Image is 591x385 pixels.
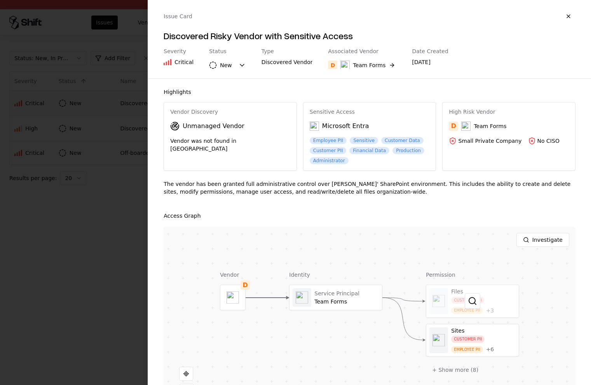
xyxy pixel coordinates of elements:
div: D [449,121,458,131]
div: Associated Vendor [328,48,396,55]
div: Date Created [412,48,448,55]
button: Investigate [516,233,569,247]
div: Employee PII [310,137,347,144]
div: Small Private Company [458,137,521,145]
div: Microsoft Entra [310,121,369,131]
img: Microsoft Entra [310,121,319,131]
div: Discovered Vendor [262,58,313,69]
button: +6 [486,346,494,353]
img: Team Forms [461,121,471,131]
div: D [241,281,250,290]
div: Service Principal [314,290,379,297]
div: The vendor has been granted full administrative control over [PERSON_NAME]' SharePoint environmen... [164,180,575,202]
div: Administrator [310,157,349,164]
div: [DATE] [412,58,448,69]
img: Team Forms [340,61,350,70]
h4: Discovered Risky Vendor with Sensitive Access [164,29,575,42]
button: + Show more (8) [426,363,485,377]
div: Status [209,48,246,55]
button: DTeam Forms [328,58,396,72]
div: No CISO [537,137,560,145]
div: Severity [164,48,194,55]
div: Sensitive Access [310,109,430,116]
div: D [328,61,337,70]
div: Team Forms [474,122,506,130]
div: Sensitive [350,137,378,144]
div: Permission [426,271,519,279]
div: Team Forms [353,61,385,69]
div: Critical [174,58,194,66]
div: Financial Data [349,147,389,154]
div: Access Graph [164,211,575,220]
div: Vendor was not found in [GEOGRAPHIC_DATA] [170,137,290,153]
div: Production [392,147,424,154]
div: New [220,61,232,69]
div: Vendor [220,271,246,279]
div: Unmanaged Vendor [183,121,244,131]
div: CUSTOMER PII [451,336,485,343]
div: Team Forms [314,298,379,305]
div: + 6 [486,346,494,353]
div: High Risk Vendor [449,109,569,116]
div: Type [262,48,313,55]
div: EMPLOYEE PII [451,346,483,353]
div: Highlights [164,88,575,96]
div: Issue Card [164,12,192,20]
div: Vendor Discovery [170,109,290,116]
div: Sites [451,327,516,334]
div: Customer PII [310,147,346,154]
div: Customer Data [381,137,424,144]
div: Identity [289,271,382,279]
